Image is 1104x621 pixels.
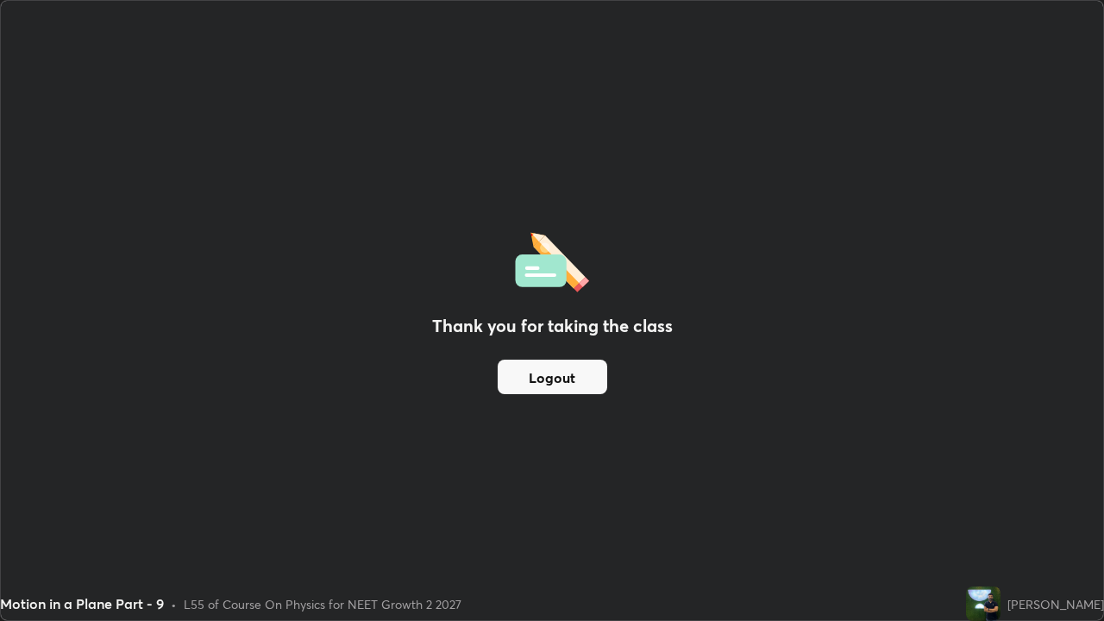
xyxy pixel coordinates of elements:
[184,595,461,613] div: L55 of Course On Physics for NEET Growth 2 2027
[432,313,673,339] h2: Thank you for taking the class
[498,360,607,394] button: Logout
[1007,595,1104,613] div: [PERSON_NAME]
[515,227,589,292] img: offlineFeedback.1438e8b3.svg
[171,595,177,613] div: •
[966,586,1000,621] img: f0fae9d97c1e44ffb6a168521d894f25.jpg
